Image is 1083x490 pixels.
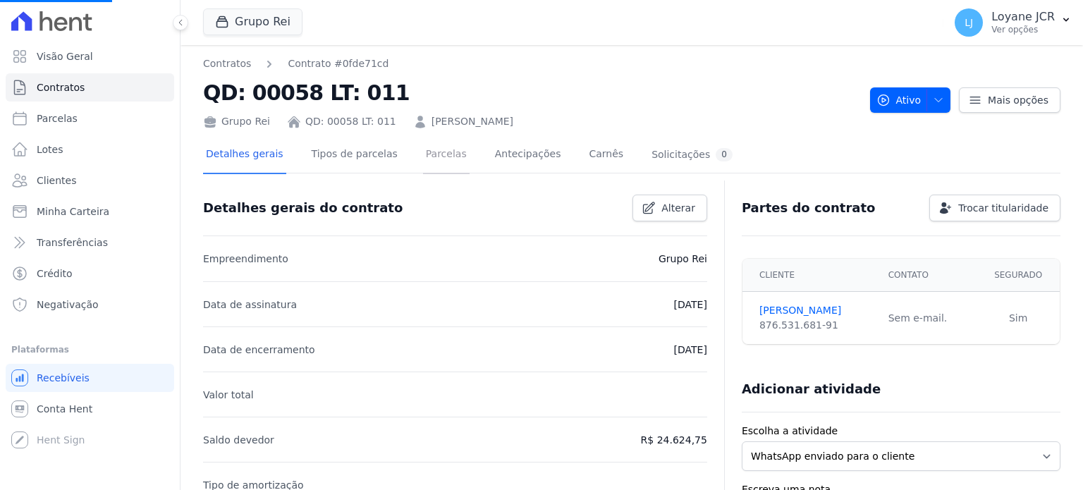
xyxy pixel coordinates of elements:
button: Grupo Rei [203,8,302,35]
a: Detalhes gerais [203,137,286,174]
span: Trocar titularidade [958,201,1048,215]
p: [DATE] [674,296,707,313]
button: LJ Loyane JCR Ver opções [943,3,1083,42]
a: Solicitações0 [649,137,735,174]
span: LJ [965,18,973,27]
h3: Partes do contrato [742,200,876,216]
span: Lotes [37,142,63,157]
td: Sem e-mail. [880,292,977,345]
a: Clientes [6,166,174,195]
div: 876.531.681-91 [759,318,871,333]
span: Alterar [661,201,695,215]
a: QD: 00058 LT: 011 [305,114,396,129]
span: Ativo [876,87,922,113]
a: Alterar [632,195,707,221]
span: Crédito [37,267,73,281]
div: 0 [716,148,733,161]
p: [DATE] [674,341,707,358]
h2: QD: 00058 LT: 011 [203,77,859,109]
a: Negativação [6,290,174,319]
a: Parcelas [6,104,174,133]
a: Recebíveis [6,364,174,392]
span: Clientes [37,173,76,188]
a: Parcelas [423,137,470,174]
div: Plataformas [11,341,169,358]
span: Parcelas [37,111,78,125]
div: Solicitações [651,148,733,161]
h3: Detalhes gerais do contrato [203,200,403,216]
h3: Adicionar atividade [742,381,881,398]
nav: Breadcrumb [203,56,388,71]
a: Mais opções [959,87,1060,113]
p: Grupo Rei [659,250,707,267]
p: Valor total [203,386,254,403]
a: Contrato #0fde71cd [288,56,388,71]
p: Saldo devedor [203,431,274,448]
button: Ativo [870,87,951,113]
span: Recebíveis [37,371,90,385]
span: Contratos [37,80,85,94]
span: Negativação [37,298,99,312]
a: [PERSON_NAME] [432,114,513,129]
a: [PERSON_NAME] [759,303,871,318]
p: Empreendimento [203,250,288,267]
a: Minha Carteira [6,197,174,226]
th: Segurado [977,259,1060,292]
a: Transferências [6,228,174,257]
th: Cliente [742,259,880,292]
p: Ver opções [991,24,1055,35]
a: Lotes [6,135,174,164]
p: Loyane JCR [991,10,1055,24]
a: Visão Geral [6,42,174,71]
a: Crédito [6,259,174,288]
p: Data de encerramento [203,341,315,358]
span: Transferências [37,235,108,250]
label: Escolha a atividade [742,424,1060,439]
nav: Breadcrumb [203,56,859,71]
p: Data de assinatura [203,296,297,313]
a: Antecipações [492,137,564,174]
a: Tipos de parcelas [309,137,400,174]
a: Conta Hent [6,395,174,423]
td: Sim [977,292,1060,345]
a: Contratos [6,73,174,102]
a: Trocar titularidade [929,195,1060,221]
p: R$ 24.624,75 [641,431,707,448]
span: Visão Geral [37,49,93,63]
span: Mais opções [988,93,1048,107]
span: Conta Hent [37,402,92,416]
a: Carnês [586,137,626,174]
div: Grupo Rei [203,114,270,129]
a: Contratos [203,56,251,71]
th: Contato [880,259,977,292]
span: Minha Carteira [37,204,109,219]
